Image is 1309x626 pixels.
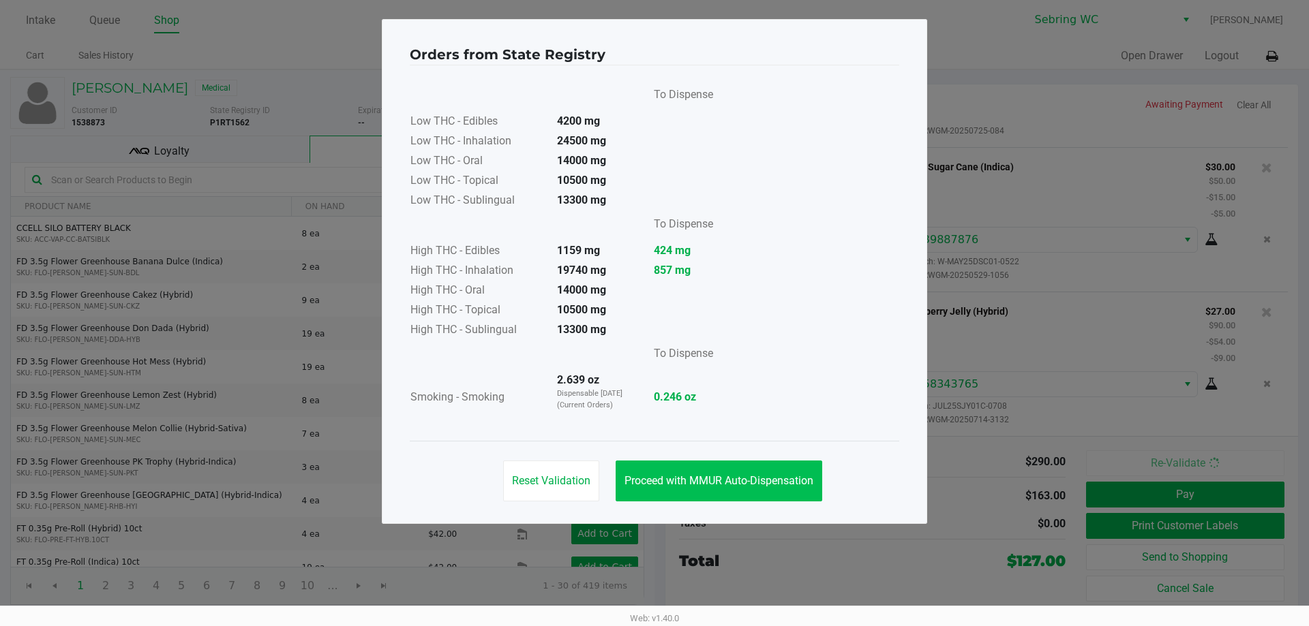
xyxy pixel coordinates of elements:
[557,154,606,167] strong: 14000 mg
[410,262,546,281] td: High THC - Inhalation
[410,44,605,65] h4: Orders from State Registry
[625,474,813,487] span: Proceed with MMUR Auto-Dispensation
[410,371,546,424] td: Smoking - Smoking
[557,264,606,277] strong: 19740 mg
[557,244,600,257] strong: 1159 mg
[410,191,546,211] td: Low THC - Sublingual
[643,341,714,371] td: To Dispense
[643,211,714,242] td: To Dispense
[557,323,606,336] strong: 13300 mg
[557,134,606,147] strong: 24500 mg
[630,613,679,623] span: Web: v1.40.0
[557,114,600,127] strong: 4200 mg
[654,242,713,259] strong: 424 mg
[410,321,546,341] td: High THC - Sublingual
[503,460,599,501] button: Reset Validation
[512,474,590,487] span: Reset Validation
[410,281,546,301] td: High THC - Oral
[557,303,606,316] strong: 10500 mg
[557,283,606,296] strong: 14000 mg
[557,388,631,411] p: Dispensable [DATE] (Current Orders)
[654,262,713,279] strong: 857 mg
[410,152,546,172] td: Low THC - Oral
[557,193,606,206] strong: 13300 mg
[557,373,599,386] strong: 2.639 oz
[410,132,546,152] td: Low THC - Inhalation
[643,82,714,112] td: To Dispense
[557,174,606,187] strong: 10500 mg
[410,112,546,132] td: Low THC - Edibles
[616,460,822,501] button: Proceed with MMUR Auto-Dispensation
[410,301,546,321] td: High THC - Topical
[654,389,713,405] strong: 0.246 oz
[410,172,546,191] td: Low THC - Topical
[410,242,546,262] td: High THC - Edibles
